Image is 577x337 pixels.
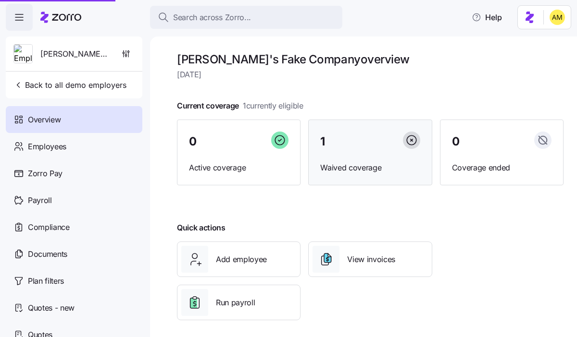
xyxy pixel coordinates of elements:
[464,8,510,27] button: Help
[10,75,130,95] button: Back to all demo employers
[550,10,565,25] img: dfaaf2f2725e97d5ef9e82b99e83f4d7
[189,136,197,147] span: 0
[216,253,267,265] span: Add employee
[28,248,67,260] span: Documents
[177,69,564,81] span: [DATE]
[28,275,64,287] span: Plan filters
[452,162,552,174] span: Coverage ended
[6,106,142,133] a: Overview
[13,79,126,91] span: Back to all demo employers
[347,253,395,265] span: View invoices
[6,187,142,214] a: Payroll
[216,297,255,309] span: Run payroll
[320,136,325,147] span: 1
[28,168,63,180] span: Zorro Pay
[177,100,303,112] span: Current coverage
[6,133,142,160] a: Employees
[320,162,420,174] span: Waived coverage
[14,45,32,64] img: Employer logo
[243,100,303,112] span: 1 currently eligible
[28,221,70,233] span: Compliance
[40,48,110,60] span: [PERSON_NAME]'s Fake Company
[177,52,564,67] h1: [PERSON_NAME]'s Fake Company overview
[28,194,52,206] span: Payroll
[472,12,502,23] span: Help
[177,222,226,234] span: Quick actions
[6,241,142,267] a: Documents
[150,6,342,29] button: Search across Zorro...
[6,267,142,294] a: Plan filters
[28,141,66,153] span: Employees
[6,160,142,187] a: Zorro Pay
[28,302,75,314] span: Quotes - new
[189,162,288,174] span: Active coverage
[173,12,251,24] span: Search across Zorro...
[6,294,142,321] a: Quotes - new
[452,136,460,147] span: 0
[28,114,61,126] span: Overview
[6,214,142,241] a: Compliance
